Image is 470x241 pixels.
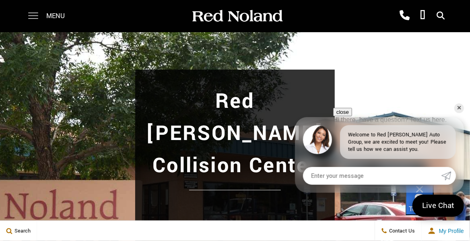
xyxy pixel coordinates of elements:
[406,185,470,225] iframe: podium webchat widget bubble
[441,167,456,185] a: Submit
[143,85,327,182] h1: Red [PERSON_NAME] Collision Center
[388,227,415,235] span: Contact Us
[422,221,470,241] button: Open user profile menu
[340,125,456,159] div: Welcome to Red [PERSON_NAME] Auto Group, we are excited to meet you! Please tell us how we can as...
[333,108,470,195] iframe: podium webchat widget prompt
[303,125,332,154] img: Agent profile photo
[303,167,441,185] input: Enter your message
[12,227,31,235] span: Search
[436,228,464,234] span: My Profile
[412,195,464,217] a: Live Chat
[191,9,283,23] img: Red Noland Auto Group
[418,200,458,211] span: Live Chat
